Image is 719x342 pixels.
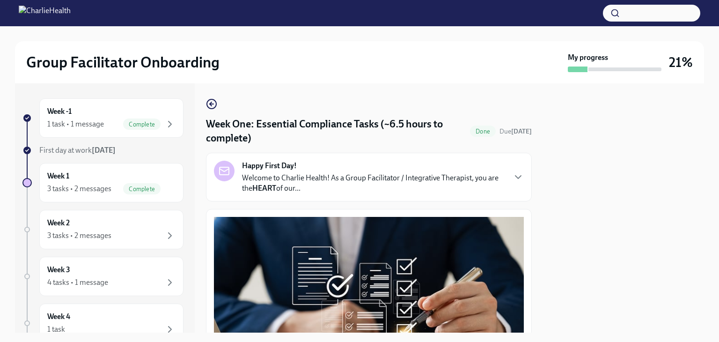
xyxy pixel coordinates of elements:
[92,146,116,155] strong: [DATE]
[499,127,532,135] span: Due
[242,173,505,193] p: Welcome to Charlie Health! As a Group Facilitator / Integrative Therapist, you are the of our...
[47,119,104,129] div: 1 task • 1 message
[123,186,161,193] span: Complete
[568,52,608,63] strong: My progress
[47,230,111,241] div: 3 tasks • 2 messages
[47,277,108,288] div: 4 tasks • 1 message
[47,312,70,322] h6: Week 4
[22,145,183,156] a: First day at work[DATE]
[499,127,532,136] span: September 9th, 2025 07:00
[242,161,297,171] strong: Happy First Day!
[22,257,183,296] a: Week 34 tasks • 1 message
[669,54,693,71] h3: 21%
[47,218,70,228] h6: Week 2
[47,171,69,181] h6: Week 1
[39,146,116,155] span: First day at work
[19,6,71,21] img: CharlieHealth
[47,184,111,194] div: 3 tasks • 2 messages
[252,184,276,193] strong: HEART
[47,106,72,117] h6: Week -1
[22,163,183,202] a: Week 13 tasks • 2 messagesComplete
[47,324,65,335] div: 1 task
[470,128,496,135] span: Done
[123,121,161,128] span: Complete
[511,127,532,135] strong: [DATE]
[206,117,466,145] h4: Week One: Essential Compliance Tasks (~6.5 hours to complete)
[26,53,220,72] h2: Group Facilitator Onboarding
[22,98,183,138] a: Week -11 task • 1 messageComplete
[47,265,70,275] h6: Week 3
[22,210,183,249] a: Week 23 tasks • 2 messages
